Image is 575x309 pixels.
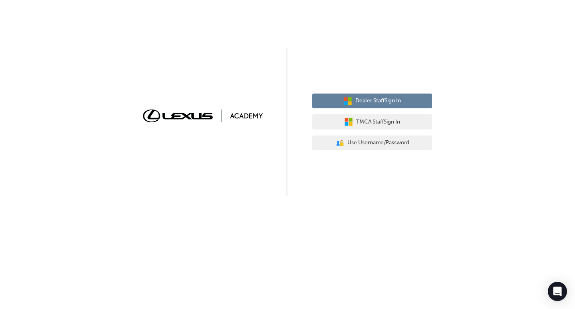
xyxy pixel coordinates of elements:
button: TMCA StaffSign In [312,114,432,130]
span: Use Username/Password [347,138,409,148]
button: Use Username/Password [312,136,432,151]
img: Trak [143,110,263,122]
span: Dealer Staff Sign In [355,96,401,106]
div: Open Intercom Messenger [548,282,567,301]
button: Dealer StaffSign In [312,94,432,109]
span: TMCA Staff Sign In [356,118,400,127]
